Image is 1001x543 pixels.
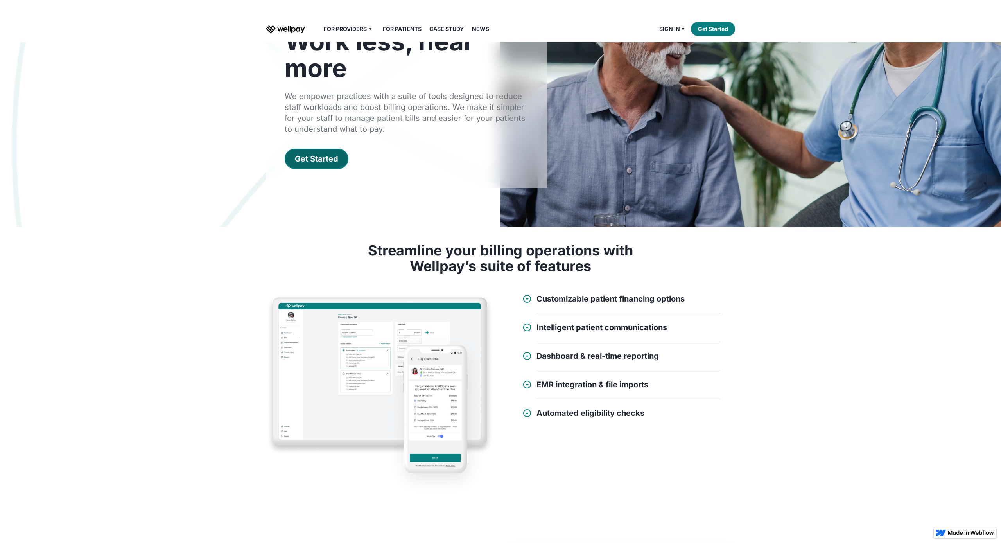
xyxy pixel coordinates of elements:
[324,24,367,34] div: For Providers
[536,380,648,389] h4: EMR integration & file imports
[425,24,468,34] a: Case Study
[691,22,735,36] a: Get Started
[295,153,338,164] div: Get Started
[948,530,994,535] img: Made in Webflow
[285,28,529,81] h1: Work less, heal more
[659,24,680,34] div: Sign in
[285,91,529,135] div: We empower practices with a suite of tools designed to reduce staff workloads and boost billing o...
[266,24,305,34] a: home
[655,24,691,34] div: Sign in
[360,243,641,274] h3: Streamline your billing operations with Wellpay’s suite of features
[536,323,667,332] h4: Intelligent patient communications
[467,24,494,34] a: News
[536,408,644,418] h4: Automated eligibility checks
[536,351,659,361] h4: Dashboard & real-time reporting
[285,149,348,169] a: Get Started
[378,24,426,34] a: For Patients
[319,24,378,34] div: For Providers
[536,294,685,304] h4: Customizable patient financing options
